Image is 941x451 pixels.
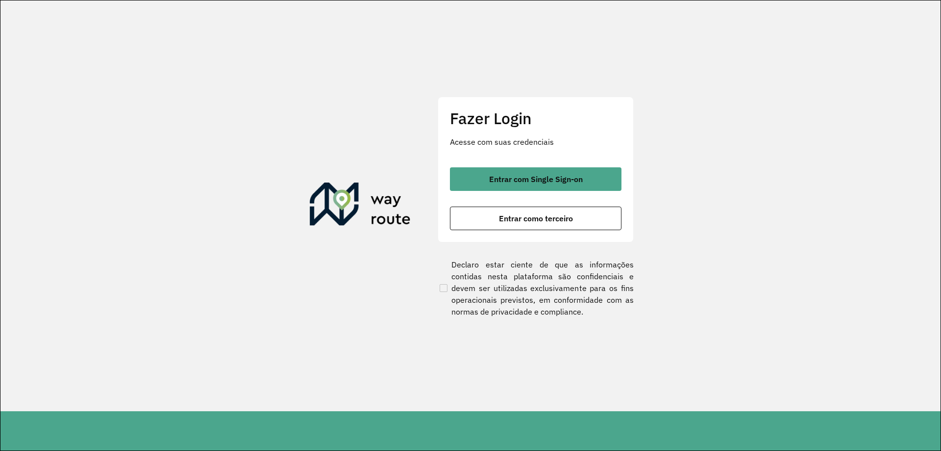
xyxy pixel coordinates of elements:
button: button [450,167,621,191]
p: Acesse com suas credenciais [450,136,621,148]
h2: Fazer Login [450,109,621,128]
label: Declaro estar ciente de que as informações contidas nesta plataforma são confidenciais e devem se... [438,259,634,318]
img: Roteirizador AmbevTech [310,183,411,230]
button: button [450,207,621,230]
span: Entrar como terceiro [499,214,573,222]
span: Entrar com Single Sign-on [489,175,583,183]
